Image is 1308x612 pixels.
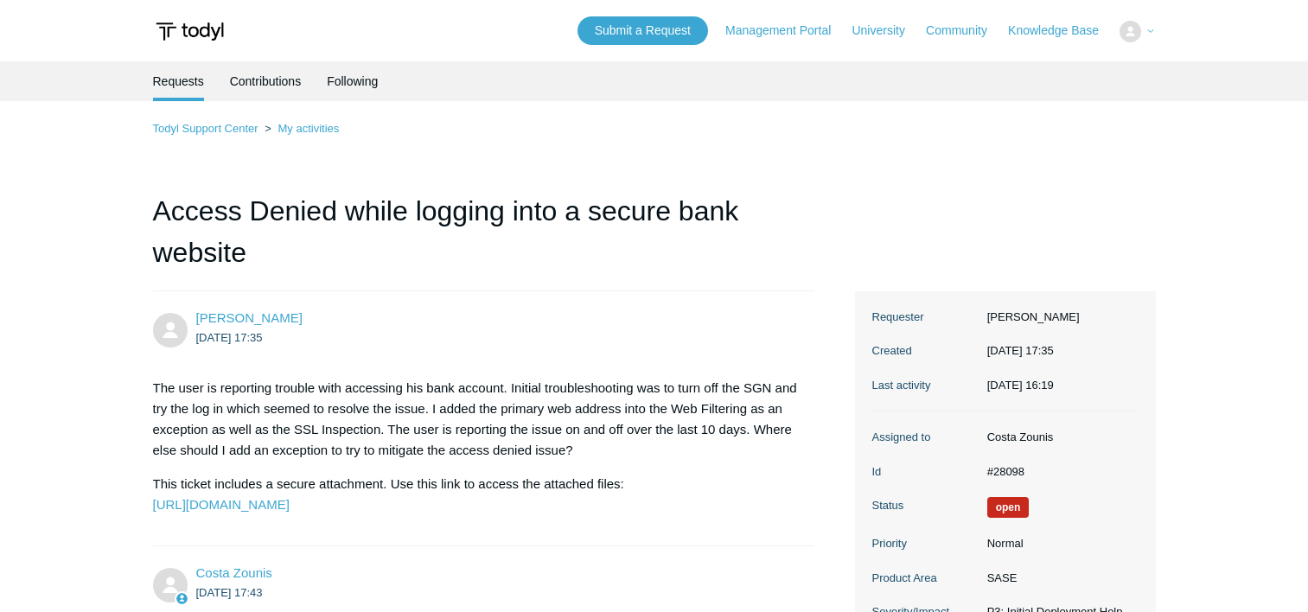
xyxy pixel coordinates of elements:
dt: Assigned to [872,429,979,446]
time: 2025-09-13T16:19:09+00:00 [987,379,1054,392]
dd: SASE [979,570,1139,587]
h1: Access Denied while logging into a secure bank website [153,190,815,291]
p: The user is reporting trouble with accessing his bank account. Initial troubleshooting was to tur... [153,378,798,461]
li: Requests [153,61,204,101]
dt: Id [872,463,979,481]
dt: Created [872,342,979,360]
a: [URL][DOMAIN_NAME] [153,497,290,512]
p: This ticket includes a secure attachment. Use this link to access the attached files: [153,474,798,515]
a: Todyl Support Center [153,122,258,135]
a: [PERSON_NAME] [196,310,303,325]
span: We are working on a response for you [987,497,1030,518]
time: 2025-09-12T17:43:43Z [196,586,263,599]
dt: Requester [872,309,979,326]
dt: Product Area [872,570,979,587]
time: 2025-09-12T17:35:49+00:00 [987,344,1054,357]
dd: #28098 [979,463,1139,481]
span: Aaron aaron [196,310,303,325]
li: Todyl Support Center [153,122,262,135]
img: Todyl Support Center Help Center home page [153,16,227,48]
dt: Last activity [872,377,979,394]
a: My activities [278,122,339,135]
a: Community [926,22,1005,40]
dd: [PERSON_NAME] [979,309,1139,326]
time: 2025-09-12T17:35:49Z [196,331,263,344]
a: Contributions [230,61,302,101]
dd: Normal [979,535,1139,552]
li: My activities [261,122,339,135]
a: Following [327,61,378,101]
dt: Priority [872,535,979,552]
a: Knowledge Base [1008,22,1116,40]
dd: Costa Zounis [979,429,1139,446]
dt: Status [872,497,979,514]
a: Costa Zounis [196,565,272,580]
a: Submit a Request [577,16,708,45]
a: Management Portal [725,22,848,40]
a: University [852,22,922,40]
